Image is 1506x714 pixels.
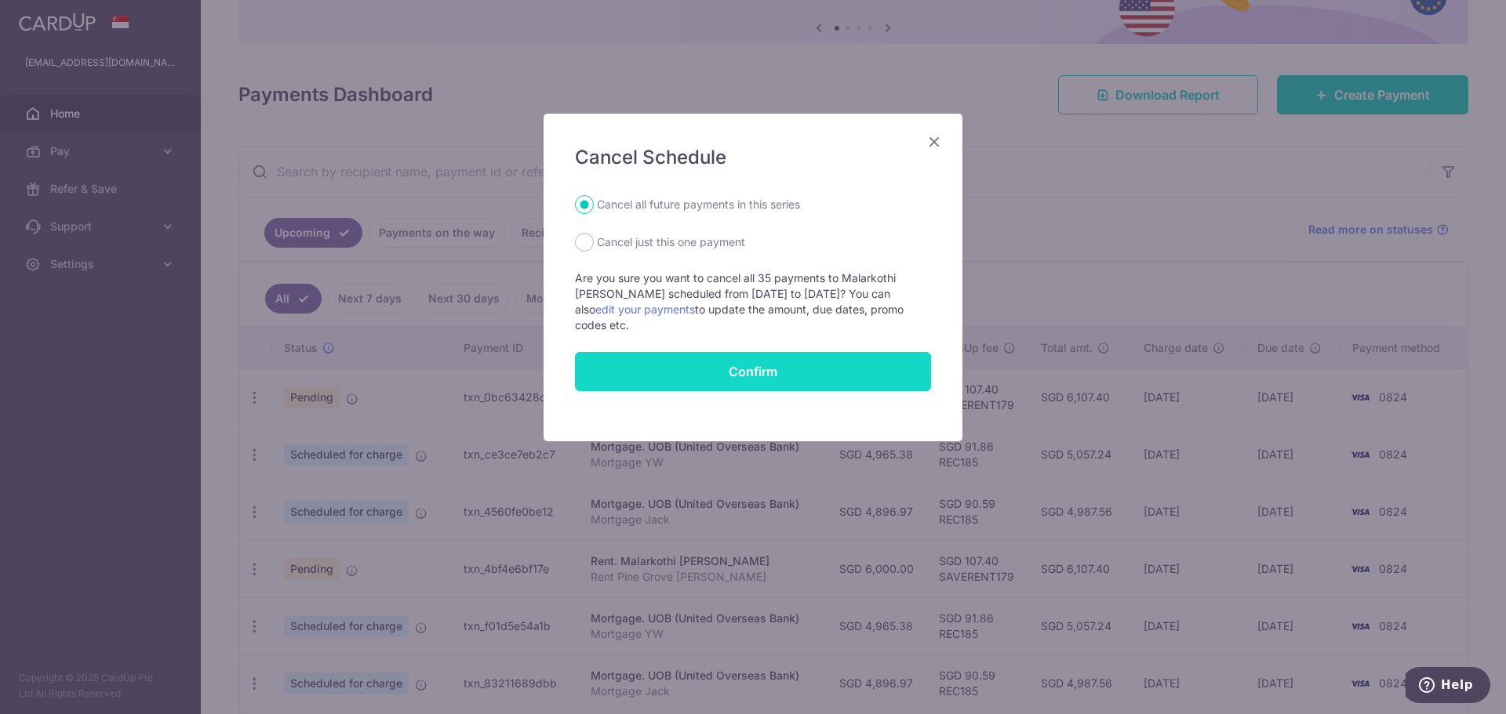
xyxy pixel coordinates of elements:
[1406,667,1490,706] iframe: Opens a widget where you can find more information
[597,233,745,252] label: Cancel just this one payment
[575,270,931,333] p: Are you sure you want to cancel all 35 payments to Malarkothi [PERSON_NAME] scheduled from [DATE]...
[575,352,931,391] button: Confirm
[925,132,944,151] button: Close
[575,145,931,170] h5: Cancel Schedule
[595,303,695,316] a: edit your payments
[597,195,800,214] label: Cancel all future payments in this series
